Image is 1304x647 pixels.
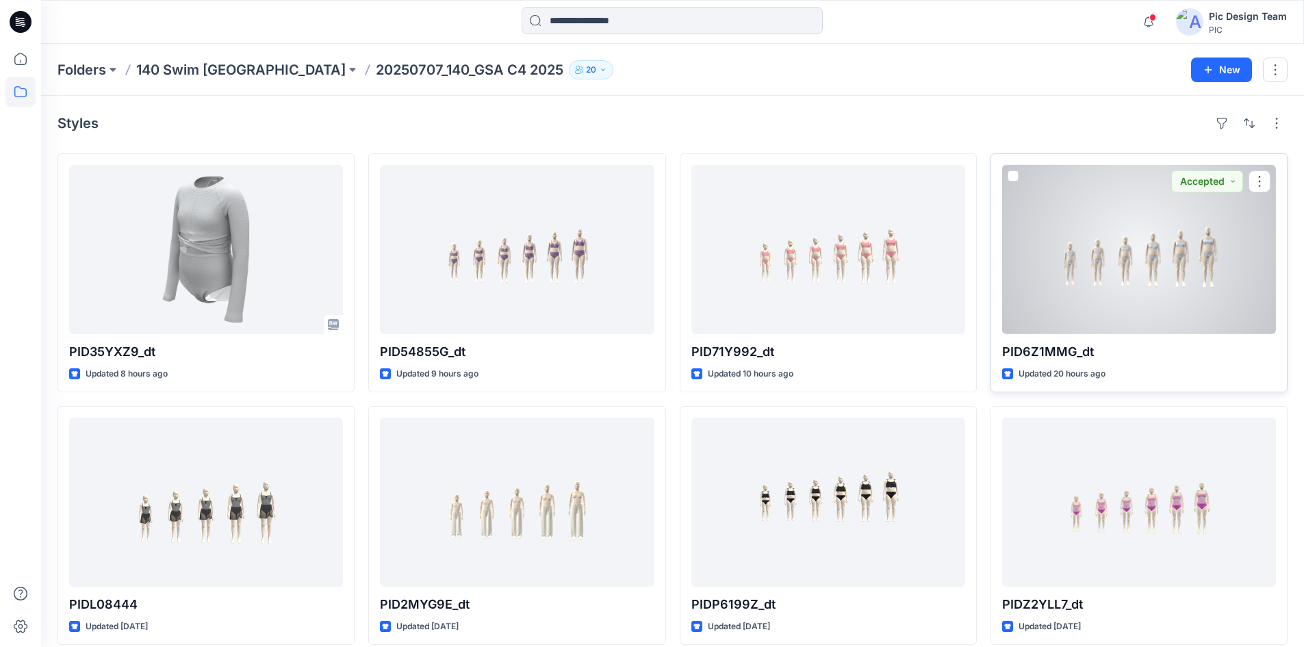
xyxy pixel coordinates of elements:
[569,60,613,79] button: 20
[86,620,148,634] p: Updated [DATE]
[1019,620,1081,634] p: Updated [DATE]
[69,418,343,587] a: PIDL08444
[380,418,654,587] a: PID2MYG9E_dt
[69,342,343,361] p: PID35YXZ9_dt
[1002,165,1276,334] a: PID6Z1MMG_dt
[691,165,965,334] a: PID71Y992_dt
[691,418,965,587] a: PIDP6199Z_dt
[57,60,106,79] a: Folders
[691,595,965,614] p: PIDP6199Z_dt
[380,165,654,334] a: PID54855G_dt
[1002,595,1276,614] p: PIDZ2YLL7_dt
[136,60,346,79] a: 140 Swim [GEOGRAPHIC_DATA]
[1209,25,1287,35] div: PIC
[396,620,459,634] p: Updated [DATE]
[1176,8,1203,36] img: avatar
[1191,58,1252,82] button: New
[708,367,793,381] p: Updated 10 hours ago
[708,620,770,634] p: Updated [DATE]
[57,115,99,131] h4: Styles
[376,60,563,79] p: 20250707_140_GSA C4 2025
[691,342,965,361] p: PID71Y992_dt
[86,367,168,381] p: Updated 8 hours ago
[69,165,343,334] a: PID35YXZ9_dt
[396,367,478,381] p: Updated 9 hours ago
[586,62,596,77] p: 20
[1209,8,1287,25] div: Pic Design Team
[1002,342,1276,361] p: PID6Z1MMG_dt
[1002,418,1276,587] a: PIDZ2YLL7_dt
[69,595,343,614] p: PIDL08444
[380,595,654,614] p: PID2MYG9E_dt
[1019,367,1105,381] p: Updated 20 hours ago
[380,342,654,361] p: PID54855G_dt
